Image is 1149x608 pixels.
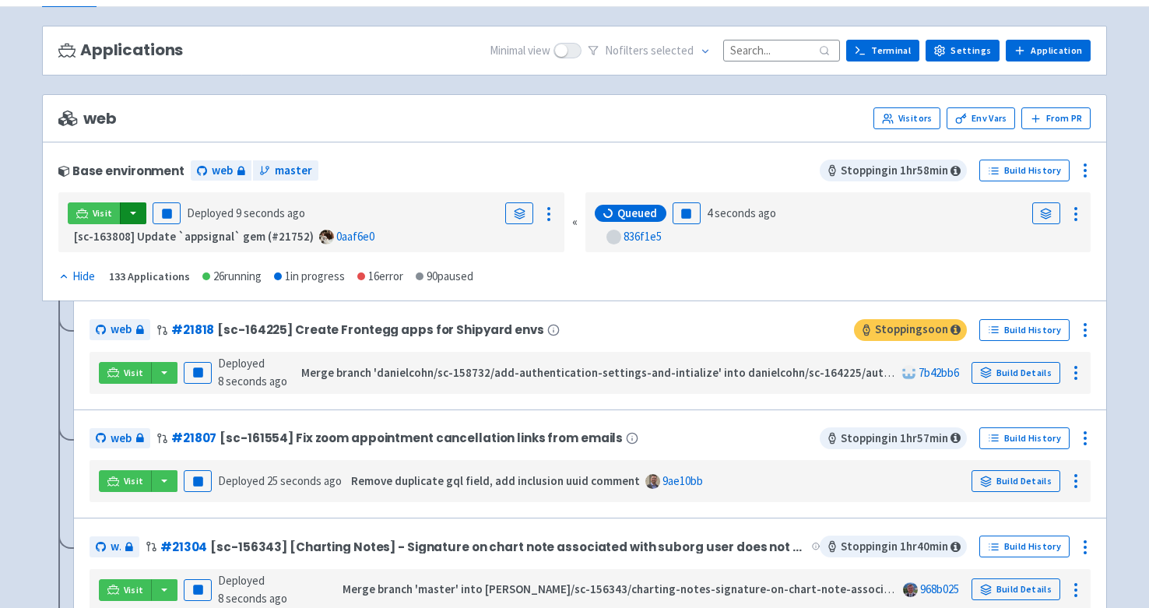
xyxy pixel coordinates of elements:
a: web [90,536,139,557]
a: Settings [926,40,1000,62]
button: Hide [58,268,97,286]
a: Visit [99,362,152,384]
span: Stopping in 1 hr 40 min [820,536,967,557]
span: [sc-164225] Create Frontegg apps for Shipyard envs [217,323,543,336]
span: Visit [124,584,144,596]
span: Deployed [218,473,342,488]
span: Deployed [187,206,305,220]
div: « [572,192,578,252]
span: Deployed [218,356,287,388]
a: #21818 [171,322,214,338]
span: selected [651,43,694,58]
div: 1 in progress [274,268,345,286]
span: web [111,430,132,448]
div: 26 running [202,268,262,286]
a: Terminal [846,40,919,62]
button: From PR [1021,107,1091,129]
time: 8 seconds ago [218,591,287,606]
input: Search... [723,40,840,61]
strong: Remove duplicate gql field, add inclusion uuid comment [351,473,640,488]
time: 25 seconds ago [267,473,342,488]
span: Visit [124,367,144,379]
a: Visit [99,579,152,601]
a: Env Vars [947,107,1015,129]
a: #21807 [171,430,216,446]
span: Queued [617,206,657,221]
span: web [111,321,132,339]
a: Application [1006,40,1091,62]
span: [sc-161554] Fix zoom appointment cancellation links from emails [220,431,623,445]
a: Build History [979,536,1070,557]
span: Deployed [218,573,287,606]
strong: Merge branch 'master' into [PERSON_NAME]/sc-156343/charting-notes-signature-on-chart-note-associated [343,582,908,596]
time: 4 seconds ago [707,206,776,220]
a: web [90,428,150,449]
a: 968b025 [920,582,959,596]
span: master [275,162,312,180]
span: Minimal view [490,42,550,60]
span: Stopping in 1 hr 57 min [820,427,967,449]
a: 9ae10bb [662,473,703,488]
a: web [191,160,251,181]
a: 0aaf6e0 [336,229,374,244]
button: Pause [184,470,212,492]
div: Hide [58,268,95,286]
button: Pause [673,202,701,224]
a: master [253,160,318,181]
div: Base environment [58,164,184,177]
a: Build Details [972,470,1060,492]
a: Visit [99,470,152,492]
a: Build History [979,427,1070,449]
strong: Merge branch 'danielcohn/sc-158732/add-authentication-settings-and-intialize' into danielcohn/sc-... [301,365,1117,380]
time: 8 seconds ago [218,374,287,388]
strong: [sc-163808] Update `appsignal` gem (#21752) [74,229,314,244]
button: Pause [184,579,212,601]
a: web [90,319,150,340]
span: Visit [124,475,144,487]
button: Pause [184,362,212,384]
a: Build Details [972,362,1060,384]
h3: Applications [58,41,183,59]
a: 7b42bb6 [919,365,959,380]
span: No filter s [605,42,694,60]
button: Pause [153,202,181,224]
div: 16 error [357,268,403,286]
span: Visit [93,207,113,220]
a: #21304 [160,539,207,555]
span: web [111,538,121,556]
span: Stopping soon [854,319,967,341]
div: 133 Applications [109,268,190,286]
span: web [212,162,233,180]
span: [sc-156343] [Charting Notes] - Signature on chart note associated with suborg user does not displ... [210,540,808,554]
a: Build History [979,319,1070,341]
a: Build History [979,160,1070,181]
span: web [58,110,116,128]
a: Visit [68,202,121,224]
div: 90 paused [416,268,473,286]
span: Stopping in 1 hr 58 min [820,160,967,181]
a: Build Details [972,578,1060,600]
a: Visitors [873,107,940,129]
time: 9 seconds ago [236,206,305,220]
a: 836f1e5 [624,229,662,244]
